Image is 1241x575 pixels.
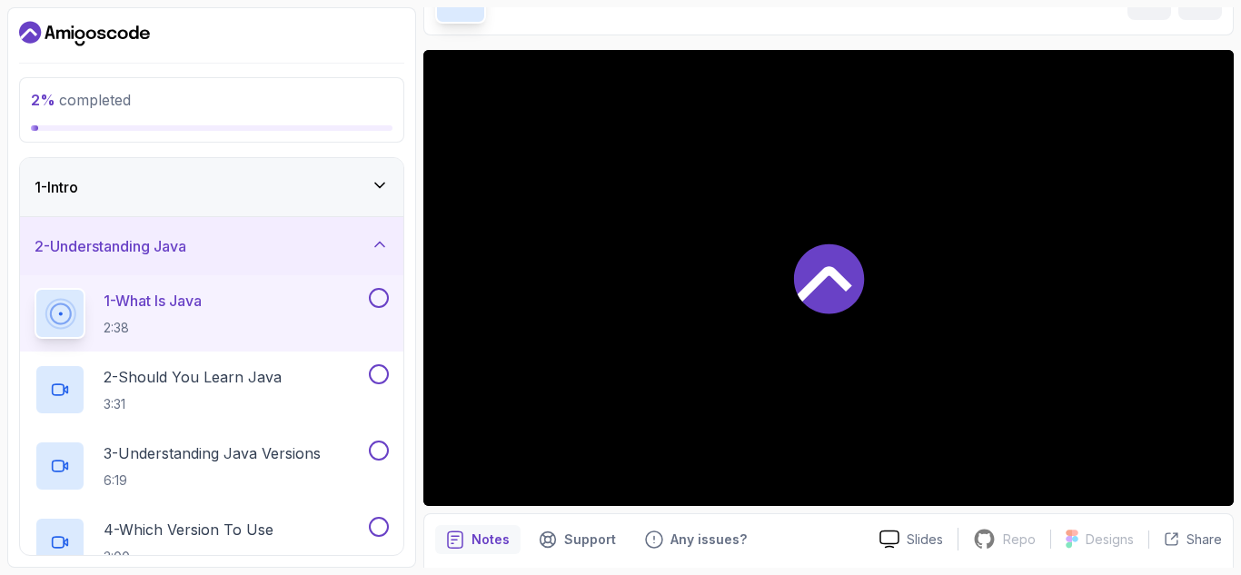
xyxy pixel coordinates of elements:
a: Dashboard [19,19,150,48]
p: Designs [1086,530,1134,549]
p: 3 - Understanding Java Versions [104,442,321,464]
button: 4-Which Version To Use3:00 [35,517,389,568]
button: 2-Should You Learn Java3:31 [35,364,389,415]
p: 1 - What Is Java [104,290,202,312]
button: notes button [435,525,521,554]
p: Any issues? [670,530,747,549]
button: Support button [528,525,627,554]
button: 1-What Is Java2:38 [35,288,389,339]
p: Share [1186,530,1222,549]
p: 2:38 [104,319,202,337]
p: Notes [472,530,510,549]
p: 4 - Which Version To Use [104,519,273,540]
button: Share [1148,530,1222,549]
button: Feedback button [634,525,758,554]
p: Repo [1003,530,1036,549]
a: Slides [865,530,958,549]
p: 2 - Should You Learn Java [104,366,282,388]
button: 3-Understanding Java Versions6:19 [35,441,389,491]
span: completed [31,91,131,109]
p: Slides [907,530,943,549]
button: 1-Intro [20,158,403,216]
span: 2 % [31,91,55,109]
p: 6:19 [104,471,321,490]
p: 3:00 [104,548,273,566]
p: 3:31 [104,395,282,413]
h3: 2 - Understanding Java [35,235,186,257]
h3: 1 - Intro [35,176,78,198]
p: Support [564,530,616,549]
button: 2-Understanding Java [20,217,403,275]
